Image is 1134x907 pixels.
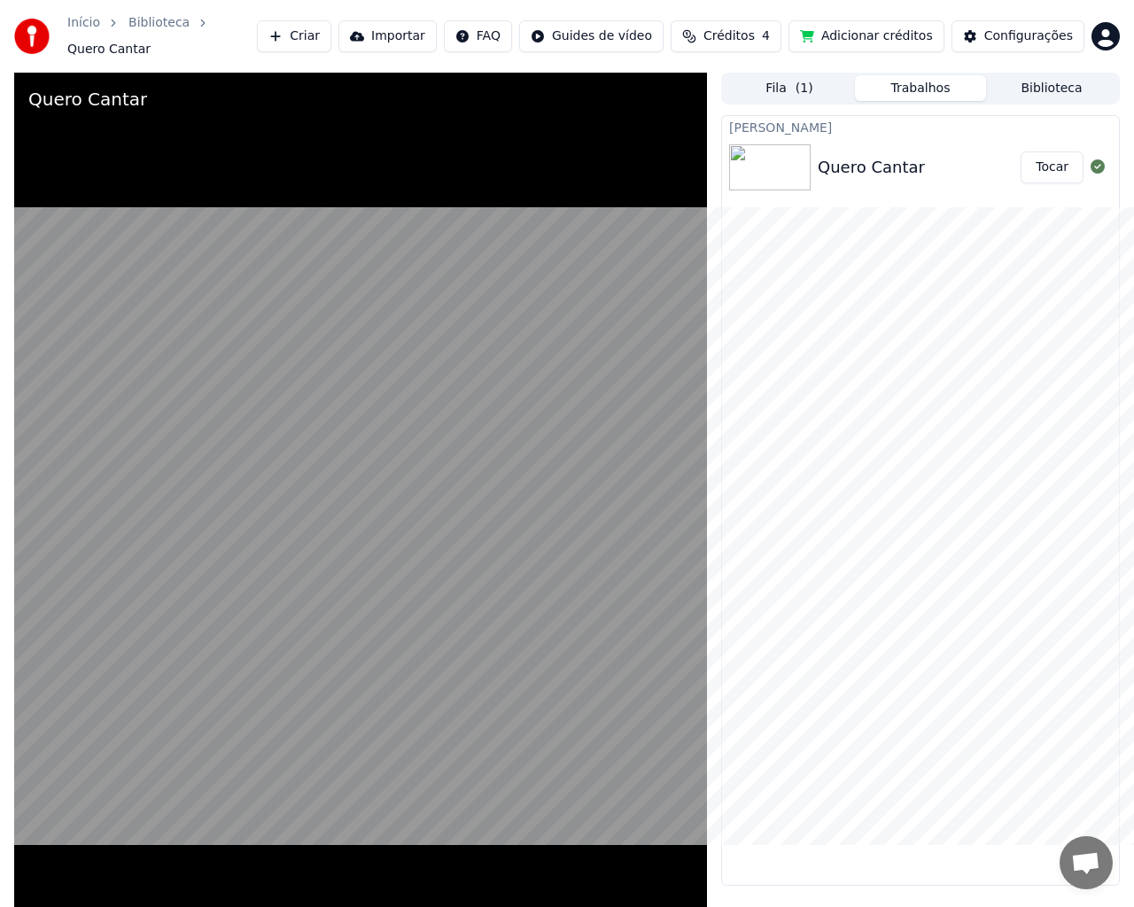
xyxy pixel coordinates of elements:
button: Guides de vídeo [519,20,664,52]
button: Créditos4 [671,20,781,52]
button: Criar [257,20,331,52]
a: Início [67,14,100,32]
nav: breadcrumb [67,14,257,58]
div: Bate-papo aberto [1060,836,1113,889]
button: Importar [338,20,437,52]
span: ( 1 ) [796,80,813,97]
div: [PERSON_NAME] [722,116,1119,137]
button: Fila [724,75,855,101]
a: Biblioteca [128,14,190,32]
button: Biblioteca [986,75,1117,101]
div: Configurações [984,27,1073,45]
span: Quero Cantar [67,41,151,58]
span: 4 [762,27,770,45]
button: Trabalhos [855,75,986,101]
button: Configurações [951,20,1084,52]
div: Quero Cantar [818,155,925,180]
div: Quero Cantar [28,87,147,112]
button: Adicionar créditos [788,20,944,52]
img: youka [14,19,50,54]
span: Créditos [703,27,755,45]
button: Tocar [1021,151,1084,183]
button: FAQ [444,20,512,52]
